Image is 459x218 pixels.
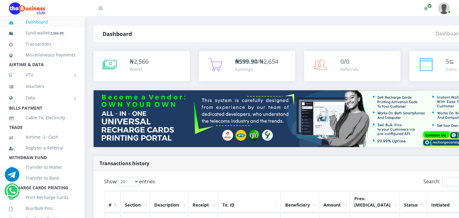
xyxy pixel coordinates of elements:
span: /₦2,654 [235,57,278,66]
span: 5 [446,57,449,66]
small: [ ] [49,31,64,35]
th: Prev. Bal: activate to sort column ascending [351,191,400,213]
th: Section: activate to sort column ascending [121,191,150,213]
a: VTU [9,67,75,82]
a: Transfer to Bank [9,171,75,185]
th: Amount: activate to sort column ascending [320,191,350,213]
div: Wallet [130,66,148,72]
strong: Transactions history [100,160,149,167]
strong: Dashboard [103,30,132,37]
span: 0/0 [340,57,349,66]
img: Logo [9,2,45,14]
b: ₦599.90 [235,57,257,66]
a: Transfer to Wallet [9,160,75,174]
select: Showentries [116,177,139,186]
a: Chat for support [6,188,18,198]
th: Initiated: activate to sort column ascending [428,191,459,213]
label: Show entries [104,177,155,186]
a: Dashboard [9,15,75,29]
span: 2,566 [134,57,148,66]
a: ₦599.90/₦2,654 Earnings [199,51,295,81]
a: Print Recharge Cards [9,191,75,204]
a: Chat for support [5,172,19,182]
b: 2,565.89 [50,31,63,35]
a: Fund wallet[2,565.89] [9,26,75,40]
a: Transactions [9,37,75,51]
a: 0/0 Referrals [304,51,400,81]
div: ₦ [130,57,148,66]
a: Register a Referral [9,141,75,155]
a: ₦2,566 Wallet [94,51,190,81]
th: #: activate to sort column descending [105,191,121,213]
div: Referrals [340,66,359,72]
div: Coins [446,66,457,72]
th: Status: activate to sort column ascending [400,191,427,213]
a: Cable TV, Electricity [9,111,75,125]
a: Airtime -2- Cash [9,130,75,144]
th: Tx. ID: activate to sort column ascending [219,191,281,213]
a: Vouchers [9,79,75,93]
div: ⊆ [446,57,457,66]
a: Buy Bulk Pins [9,201,75,215]
th: Beneficiary: activate to sort column ascending [282,191,319,213]
a: Data [9,90,75,105]
a: Miscellaneous Payments [9,48,75,62]
img: User [438,2,450,14]
span: Renew/Upgrade Subscription [427,4,432,8]
th: Description: activate to sort column ascending [151,191,188,213]
i: Renew/Upgrade Subscription [424,6,428,11]
div: Earnings [235,66,278,72]
th: Receipt: activate to sort column ascending [189,191,218,213]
